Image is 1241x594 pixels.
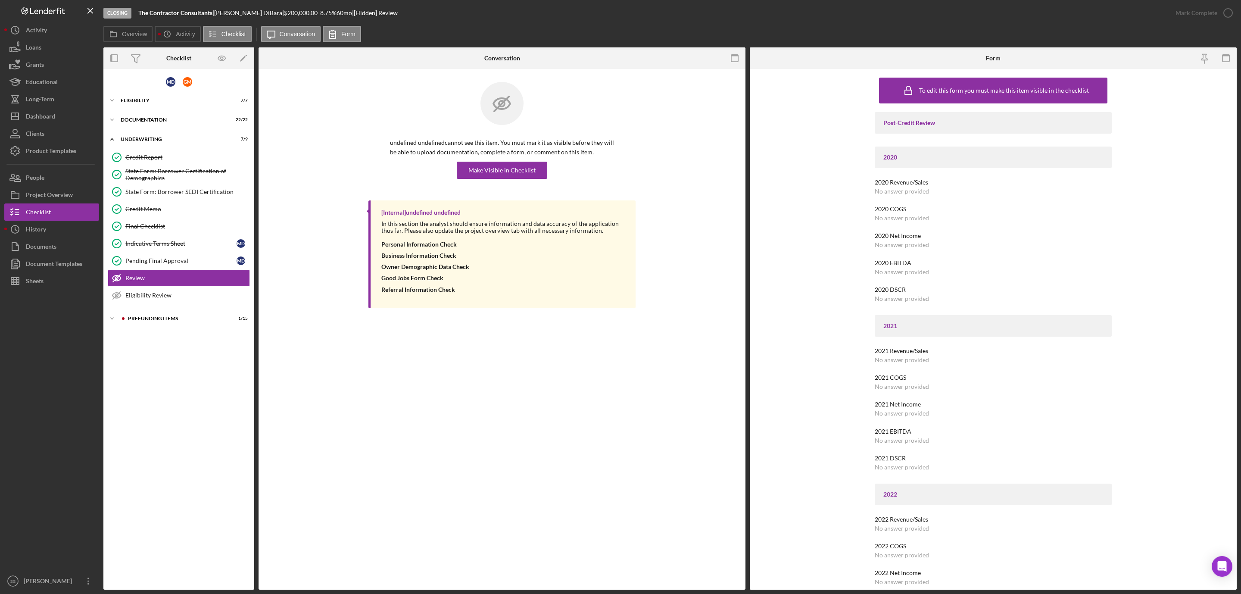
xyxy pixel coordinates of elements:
[108,200,250,218] a: Credit Memo
[103,8,131,19] div: Closing
[875,383,929,390] div: No answer provided
[381,275,627,281] div: Good Jobs Form Check
[108,252,250,269] a: Pending Final ApprovalMD
[4,221,99,238] button: History
[457,162,547,179] button: Make Visible in Checklist
[4,108,99,125] button: Dashboard
[875,206,1112,213] div: 2020 COGS
[125,188,249,195] div: State Form: Borrower SEDI Certification
[4,572,99,590] button: SS[PERSON_NAME]
[875,455,1112,462] div: 2021 DSCR
[26,56,44,75] div: Grants
[4,186,99,203] a: Project Overview
[284,9,320,16] div: $200,000.00
[875,525,929,532] div: No answer provided
[26,238,56,257] div: Documents
[108,235,250,252] a: Indicative Terms SheetMD
[323,26,361,42] button: Form
[280,31,315,38] label: Conversation
[26,272,44,292] div: Sheets
[875,374,1112,381] div: 2021 COGS
[221,31,246,38] label: Checklist
[4,22,99,39] button: Activity
[4,142,99,159] button: Product Templates
[875,356,929,363] div: No answer provided
[125,275,249,281] div: Review
[108,166,250,183] a: State Form: Borrower Certification of Demographics
[203,26,252,42] button: Checklist
[337,9,352,16] div: 60 mo
[875,578,929,585] div: No answer provided
[875,543,1112,550] div: 2022 COGS
[875,215,929,222] div: No answer provided
[883,119,1103,126] div: Post-Credit Review
[4,125,99,142] button: Clients
[341,31,355,38] label: Form
[125,206,249,213] div: Credit Memo
[390,138,614,157] p: undefined undefined cannot see this item. You must mark it as visible before they will be able to...
[381,220,627,241] div: In this section the analyst should ensure information and data accuracy of the application thus f...
[121,98,226,103] div: Eligibility
[1176,4,1217,22] div: Mark Complete
[986,55,1001,62] div: Form
[875,428,1112,435] div: 2021 EBITDA
[22,572,78,592] div: [PERSON_NAME]
[468,162,536,179] div: Make Visible in Checklist
[4,272,99,290] button: Sheets
[26,142,76,162] div: Product Templates
[103,26,153,42] button: Overview
[883,491,1103,498] div: 2022
[138,9,214,16] div: |
[883,322,1103,329] div: 2021
[381,286,627,293] div: Referral Information Check
[183,77,192,87] div: G M
[381,252,627,259] div: Business Information Check
[875,437,929,444] div: No answer provided
[875,188,929,195] div: No answer provided
[875,410,929,417] div: No answer provided
[4,203,99,221] button: Checklist
[26,186,73,206] div: Project Overview
[232,316,248,321] div: 1 / 15
[875,552,929,559] div: No answer provided
[875,232,1112,239] div: 2020 Net Income
[108,149,250,166] a: Credit Report
[121,137,226,142] div: Underwriting
[26,91,54,110] div: Long-Term
[875,179,1112,186] div: 2020 Revenue/Sales
[108,287,250,304] a: Eligibility Review
[125,257,237,264] div: Pending Final Approval
[4,238,99,255] button: Documents
[4,91,99,108] button: Long-Term
[138,9,212,16] b: The Contractor Consultants
[4,255,99,272] button: Document Templates
[875,295,929,302] div: No answer provided
[381,209,461,216] div: [Internal] undefined undefined
[166,77,175,87] div: M D
[484,55,520,62] div: Conversation
[320,9,337,16] div: 8.75 %
[875,401,1112,408] div: 2021 Net Income
[122,31,147,38] label: Overview
[108,269,250,287] a: Review
[214,9,284,16] div: [PERSON_NAME] DiBara |
[26,125,44,144] div: Clients
[232,137,248,142] div: 7 / 9
[261,26,321,42] button: Conversation
[166,55,191,62] div: Checklist
[875,464,929,471] div: No answer provided
[875,569,1112,576] div: 2022 Net Income
[875,241,929,248] div: No answer provided
[121,117,226,122] div: Documentation
[883,154,1103,161] div: 2020
[26,22,47,41] div: Activity
[26,255,82,275] div: Document Templates
[1167,4,1237,22] button: Mark Complete
[919,87,1089,94] div: To edit this form you must make this item visible in the checklist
